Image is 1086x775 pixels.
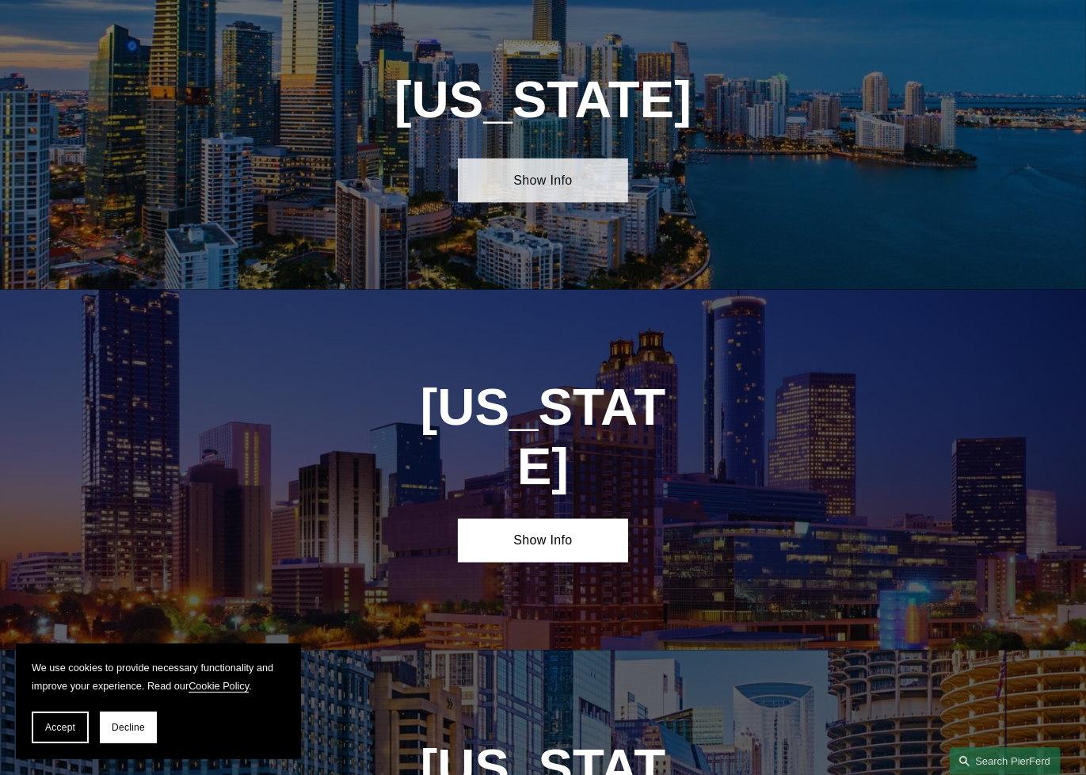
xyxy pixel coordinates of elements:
[373,71,714,130] h1: [US_STATE]
[45,722,75,733] span: Accept
[458,519,628,563] a: Show Info
[32,659,285,696] p: We use cookies to provide necessary functionality and improve your experience. Read our .
[112,722,145,733] span: Decline
[415,378,670,497] h1: [US_STATE]
[16,643,301,759] section: Cookie banner
[32,712,89,743] button: Accept
[100,712,157,743] button: Decline
[189,681,249,692] a: Cookie Policy
[950,747,1061,775] a: Search this site
[458,158,628,202] a: Show Info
